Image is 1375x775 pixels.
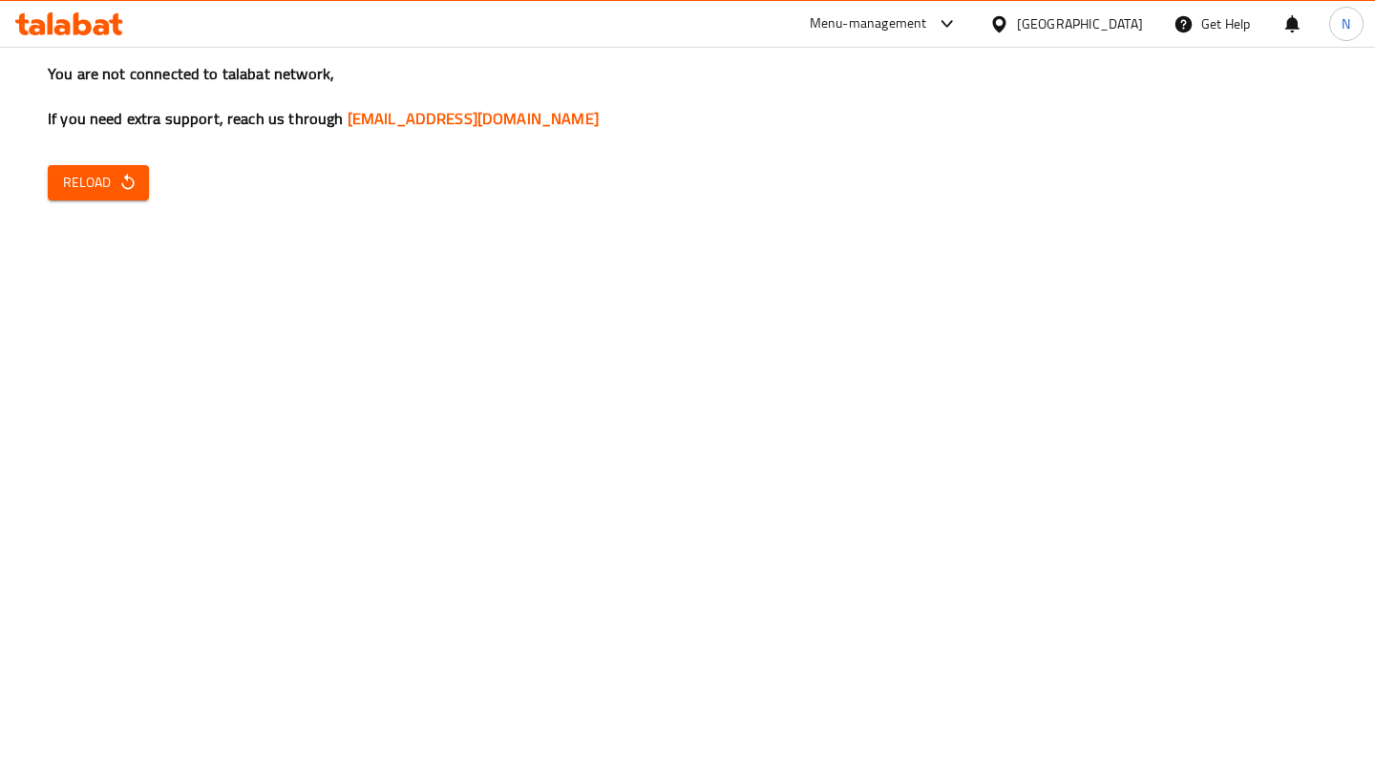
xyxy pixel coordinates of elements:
h3: You are not connected to talabat network, If you need extra support, reach us through [48,63,1327,130]
div: Menu-management [810,12,927,35]
div: [GEOGRAPHIC_DATA] [1017,13,1143,34]
a: [EMAIL_ADDRESS][DOMAIN_NAME] [348,104,599,133]
span: N [1342,13,1350,34]
button: Reload [48,165,149,200]
span: Reload [63,171,134,195]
